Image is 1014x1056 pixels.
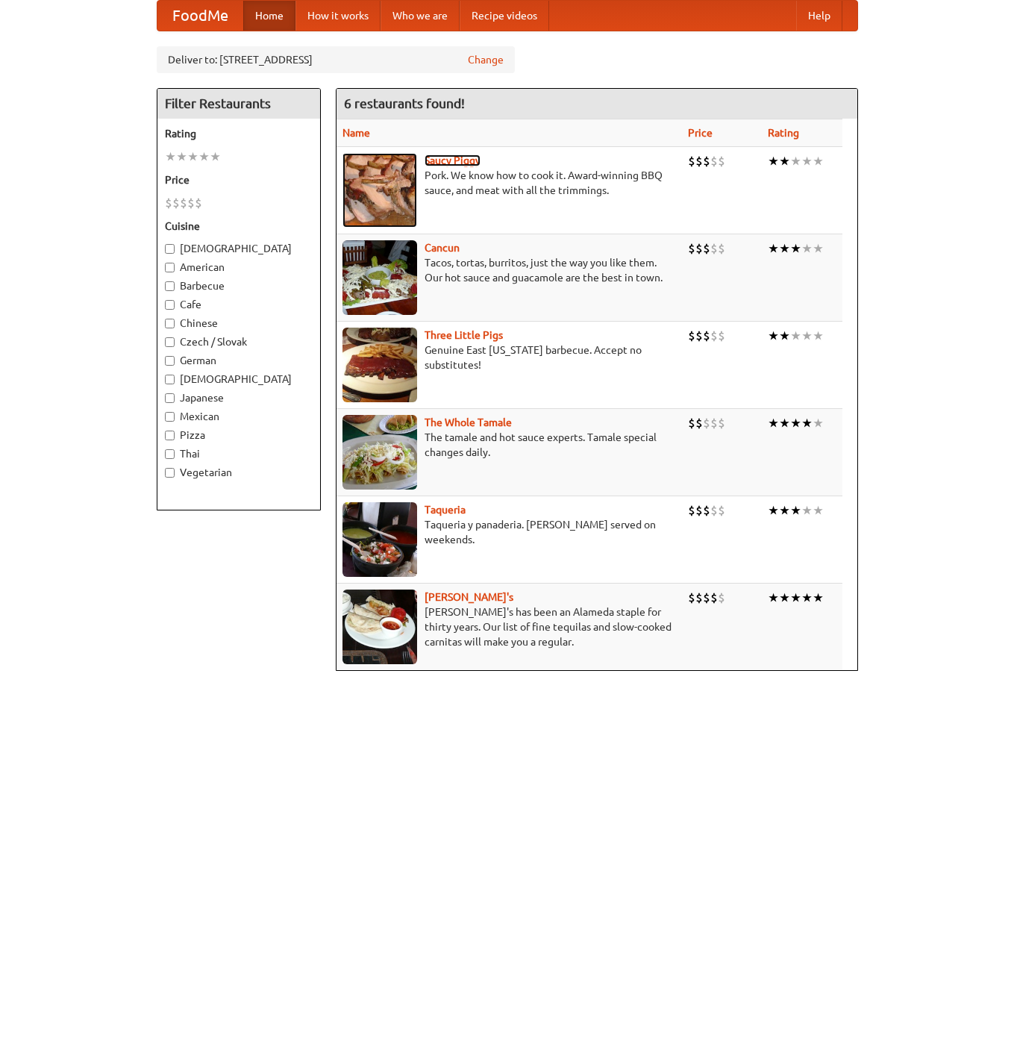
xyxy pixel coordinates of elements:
[342,430,676,460] p: The tamale and hot sauce experts. Tamale special changes daily.
[425,329,503,341] b: Three Little Pigs
[176,149,187,165] li: ★
[210,149,221,165] li: ★
[165,431,175,440] input: Pizza
[688,415,695,431] li: $
[295,1,381,31] a: How it works
[768,590,779,606] li: ★
[768,127,799,139] a: Rating
[342,240,417,315] img: cancun.jpg
[165,428,313,443] label: Pizza
[779,415,790,431] li: ★
[695,590,703,606] li: $
[718,240,725,257] li: $
[425,504,466,516] a: Taqueria
[813,590,824,606] li: ★
[710,590,718,606] li: $
[165,297,313,312] label: Cafe
[165,241,313,256] label: [DEMOGRAPHIC_DATA]
[165,334,313,349] label: Czech / Slovak
[710,502,718,519] li: $
[695,502,703,519] li: $
[187,149,198,165] li: ★
[790,502,801,519] li: ★
[165,149,176,165] li: ★
[342,590,417,664] img: pedros.jpg
[460,1,549,31] a: Recipe videos
[425,416,512,428] a: The Whole Tamale
[779,153,790,169] li: ★
[165,260,313,275] label: American
[790,328,801,344] li: ★
[801,240,813,257] li: ★
[425,591,513,603] a: [PERSON_NAME]'s
[342,328,417,402] img: littlepigs.jpg
[165,393,175,403] input: Japanese
[813,328,824,344] li: ★
[165,319,175,328] input: Chinese
[801,328,813,344] li: ★
[165,409,313,424] label: Mexican
[688,240,695,257] li: $
[779,240,790,257] li: ★
[165,412,175,422] input: Mexican
[342,153,417,228] img: saucy.jpg
[165,244,175,254] input: [DEMOGRAPHIC_DATA]
[768,502,779,519] li: ★
[813,415,824,431] li: ★
[180,195,187,211] li: $
[703,153,710,169] li: $
[172,195,180,211] li: $
[688,328,695,344] li: $
[813,240,824,257] li: ★
[710,328,718,344] li: $
[381,1,460,31] a: Who we are
[718,590,725,606] li: $
[342,168,676,198] p: Pork. We know how to cook it. Award-winning BBQ sauce, and meat with all the trimmings.
[718,415,725,431] li: $
[813,502,824,519] li: ★
[710,240,718,257] li: $
[718,328,725,344] li: $
[157,46,515,73] div: Deliver to: [STREET_ADDRESS]
[344,96,465,110] ng-pluralize: 6 restaurants found!
[342,517,676,547] p: Taqueria y panaderia. [PERSON_NAME] served on weekends.
[157,89,320,119] h4: Filter Restaurants
[342,127,370,139] a: Name
[165,468,175,478] input: Vegetarian
[342,343,676,372] p: Genuine East [US_STATE] barbecue. Accept no substitutes!
[768,240,779,257] li: ★
[342,415,417,490] img: wholetamale.jpg
[243,1,295,31] a: Home
[790,590,801,606] li: ★
[165,316,313,331] label: Chinese
[801,502,813,519] li: ★
[801,153,813,169] li: ★
[695,240,703,257] li: $
[165,172,313,187] h5: Price
[779,502,790,519] li: ★
[165,356,175,366] input: German
[779,328,790,344] li: ★
[198,149,210,165] li: ★
[342,255,676,285] p: Tacos, tortas, burritos, just the way you like them. Our hot sauce and guacamole are the best in ...
[710,153,718,169] li: $
[688,502,695,519] li: $
[703,590,710,606] li: $
[165,446,313,461] label: Thai
[165,353,313,368] label: German
[790,415,801,431] li: ★
[195,195,202,211] li: $
[165,390,313,405] label: Japanese
[768,153,779,169] li: ★
[801,415,813,431] li: ★
[695,153,703,169] li: $
[165,300,175,310] input: Cafe
[165,375,175,384] input: [DEMOGRAPHIC_DATA]
[342,604,676,649] p: [PERSON_NAME]'s has been an Alameda staple for thirty years. Our list of fine tequilas and slow-c...
[165,263,175,272] input: American
[768,415,779,431] li: ★
[425,154,481,166] a: Saucy Piggy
